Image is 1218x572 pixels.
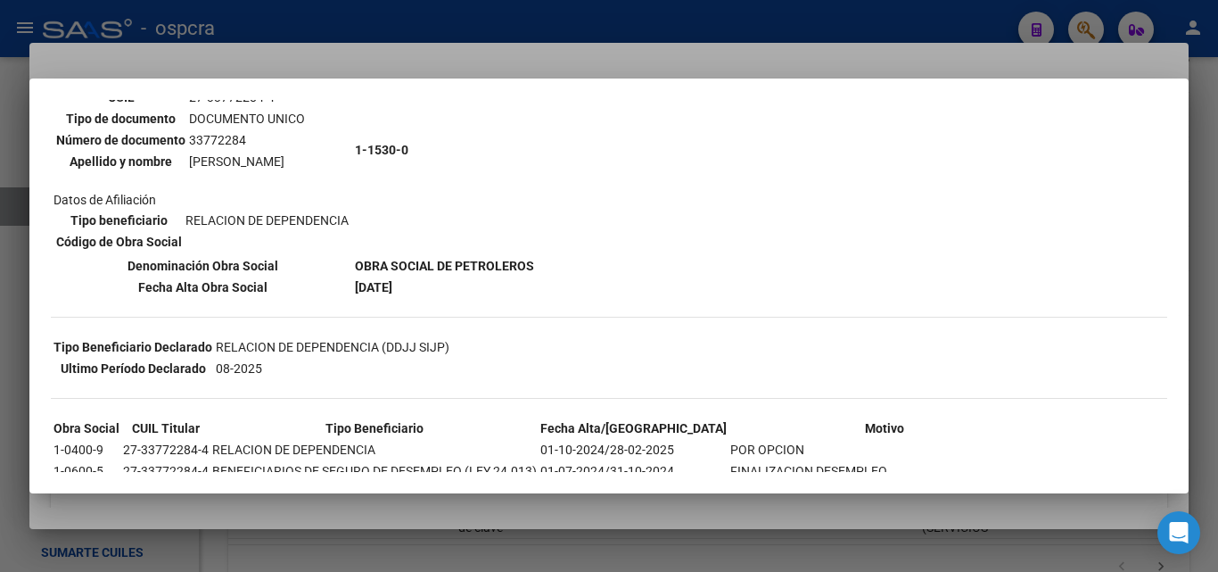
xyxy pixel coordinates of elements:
td: RELACION DE DEPENDENCIA [211,440,538,460]
b: OBRA SOCIAL DE PETROLEROS [355,259,534,273]
td: DOCUMENTO UNICO [188,109,306,128]
th: Código de Obra Social [55,232,183,252]
th: Tipo de documento [55,109,186,128]
td: BENEFICIARIOS DE SEGURO DE DESEMPLEO (LEY 24.013) [211,461,538,481]
div: Open Intercom Messenger [1157,511,1200,554]
td: 01-07-2024/31-10-2024 [539,461,728,481]
th: Tipo Beneficiario Declarado [53,337,213,357]
th: Tipo Beneficiario [211,419,538,438]
th: Fecha Alta/[GEOGRAPHIC_DATA] [539,419,728,438]
td: 1-0400-9 [53,440,120,460]
th: Número de documento [55,130,186,150]
td: [PERSON_NAME] [188,152,306,171]
b: 1-1530-0 [355,143,408,157]
td: 08-2025 [215,359,450,378]
td: Datos personales Datos de Afiliación [53,46,352,254]
th: Obra Social [53,419,120,438]
td: RELACION DE DEPENDENCIA [185,211,350,230]
td: 27-33772284-4 [122,461,210,481]
th: Apellido y nombre [55,152,186,171]
th: Ultimo Período Declarado [53,359,213,378]
td: 01-10-2024/28-02-2025 [539,440,728,460]
td: POR OPCION [729,440,1039,460]
b: [DATE] [355,280,392,294]
td: FINALIZACION DESEMPLEO [729,461,1039,481]
td: 27-33772284-4 [122,440,210,460]
th: Fecha Alta Obra Social [53,278,352,297]
th: Denominación Obra Social [53,256,352,276]
td: RELACION DE DEPENDENCIA (DDJJ SIJP) [215,337,450,357]
td: 33772284 [188,130,306,150]
td: 1-0600-5 [53,461,120,481]
th: Tipo beneficiario [55,211,183,230]
th: Motivo [729,419,1039,438]
th: CUIL Titular [122,419,210,438]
